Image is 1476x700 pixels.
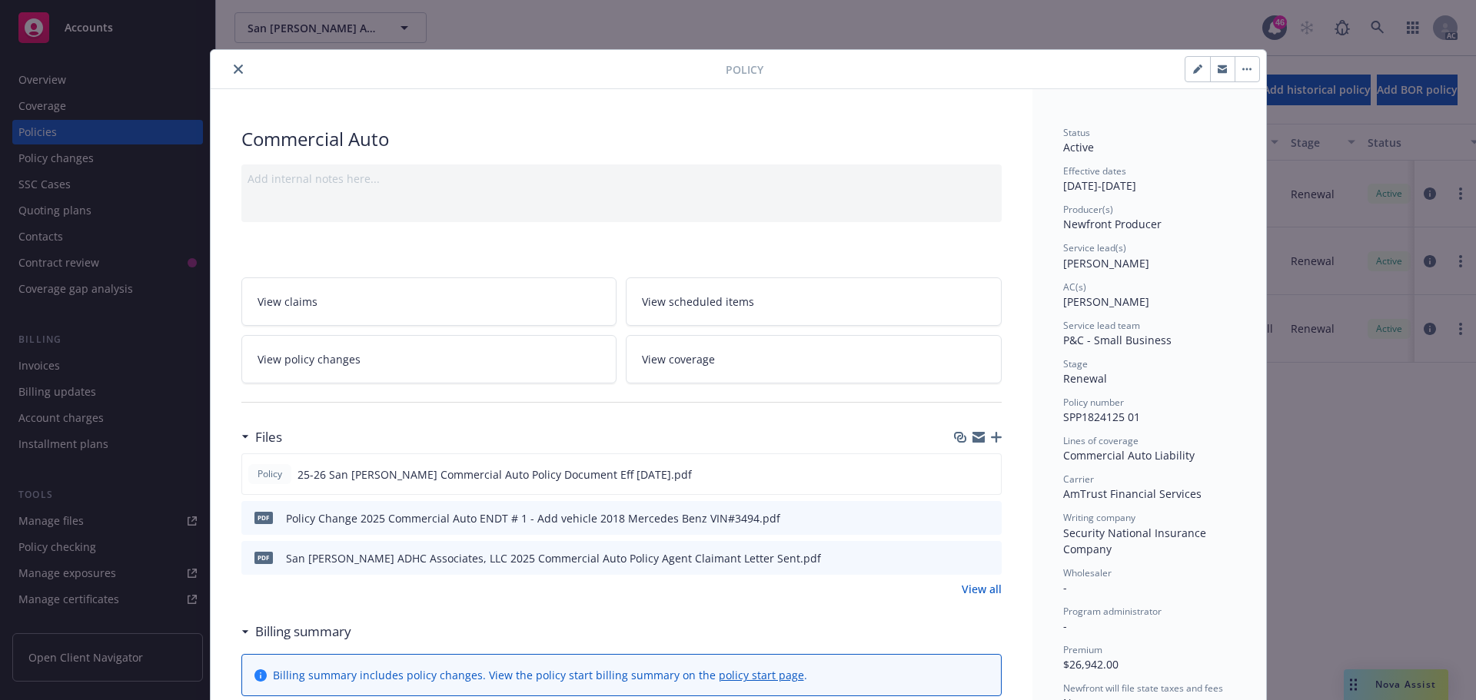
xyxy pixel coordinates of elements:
div: [DATE] - [DATE] [1063,164,1235,194]
a: View scheduled items [626,277,1002,326]
div: Billing summary [241,622,351,642]
span: AC(s) [1063,280,1086,294]
span: pdf [254,552,273,563]
span: Carrier [1063,473,1094,486]
button: preview file [981,466,995,483]
span: View claims [258,294,317,310]
span: $26,942.00 [1063,657,1119,672]
span: Stage [1063,357,1088,370]
span: Newfront Producer [1063,217,1162,231]
div: San [PERSON_NAME] ADHC Associates, LLC 2025 Commercial Auto Policy Agent Claimant Letter Sent.pdf [286,550,821,566]
h3: Billing summary [255,622,351,642]
span: Policy number [1063,396,1124,409]
span: View coverage [642,351,715,367]
span: [PERSON_NAME] [1063,294,1149,309]
span: Policy [254,467,285,481]
button: download file [956,466,969,483]
button: preview file [982,550,996,566]
span: P&C - Small Business [1063,333,1172,347]
button: download file [957,550,969,566]
span: Status [1063,126,1090,139]
span: AmTrust Financial Services [1063,486,1202,501]
span: View scheduled items [642,294,754,310]
span: Producer(s) [1063,203,1113,216]
span: Effective dates [1063,164,1126,177]
span: Renewal [1063,371,1107,386]
button: download file [957,510,969,526]
span: Writing company [1063,511,1135,524]
span: [PERSON_NAME] [1063,256,1149,270]
div: Commercial Auto Liability [1063,447,1235,463]
span: Premium [1063,643,1102,656]
a: View all [962,581,1002,597]
span: Newfront will file state taxes and fees [1063,682,1223,695]
a: View policy changes [241,335,617,383]
div: Files [241,427,282,447]
a: policy start page [719,668,804,682]
a: View coverage [626,335,1002,383]
button: close [229,60,248,78]
button: preview file [982,510,996,526]
div: Billing summary includes policy changes. View the policy start billing summary on the . [273,667,807,683]
span: View policy changes [258,351,361,367]
span: Service lead team [1063,319,1140,332]
span: Active [1063,140,1094,154]
a: View claims [241,277,617,326]
span: Security National Insurance Company [1063,526,1209,556]
span: Policy [726,61,763,78]
span: SPP1824125 01 [1063,410,1140,424]
div: Policy Change 2025 Commercial Auto ENDT # 1 - Add vehicle 2018 Mercedes Benz VIN#3494.pdf [286,510,780,526]
span: Service lead(s) [1063,241,1126,254]
span: pdf [254,512,273,523]
span: - [1063,580,1067,595]
span: - [1063,619,1067,633]
div: Commercial Auto [241,126,1002,152]
h3: Files [255,427,282,447]
span: Program administrator [1063,605,1162,618]
div: Add internal notes here... [248,171,996,187]
span: Wholesaler [1063,566,1112,579]
span: 25-26 San [PERSON_NAME] Commercial Auto Policy Document Eff [DATE].pdf [298,466,692,483]
span: Lines of coverage [1063,434,1139,447]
